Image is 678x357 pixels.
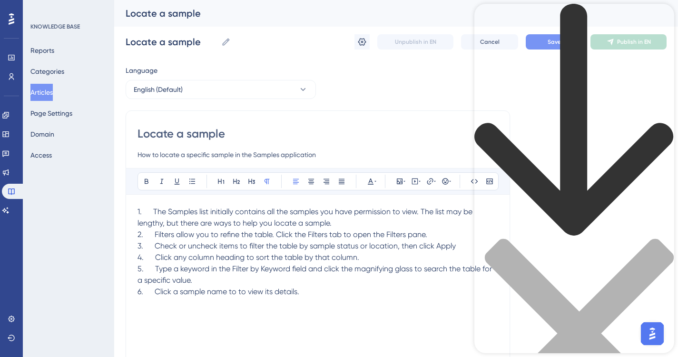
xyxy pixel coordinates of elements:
button: Domain [30,126,54,143]
span: 2. Filters allow you to refine the table. Click the Filters tab to open the Filters pane. [138,230,427,239]
span: Unpublish in EN [395,38,436,46]
button: Reports [30,42,54,59]
button: Articles [30,84,53,101]
button: Page Settings [30,105,72,122]
span: 1. The Samples list initially contains all the samples you have permission to view. The list may ... [138,207,474,228]
input: Article Description [138,149,498,160]
button: English (Default) [126,80,316,99]
button: Cancel [461,34,518,50]
div: KNOWLEDGE BASE [30,23,80,30]
div: Locate a sample [126,7,643,20]
span: 3. Check or uncheck items to filter the table by sample status or location, then click Apply [138,241,456,250]
button: Unpublish in EN [377,34,453,50]
button: Open AI Assistant Launcher [3,3,26,26]
span: Need Help? [22,2,59,14]
span: 4. Click any column heading to sort the table by that column. [138,253,359,262]
span: 6. Click a sample name to to view its details. [138,287,299,296]
span: Language [126,65,157,76]
span: English (Default) [134,84,183,95]
button: Access [30,147,52,164]
button: Categories [30,63,64,80]
input: Article Name [126,35,217,49]
input: Article Title [138,126,498,141]
span: 5. Type a keyword in the Filter by Keyword field and click the magnifying glass to search the tab... [138,264,494,285]
img: launcher-image-alternative-text [6,6,23,23]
